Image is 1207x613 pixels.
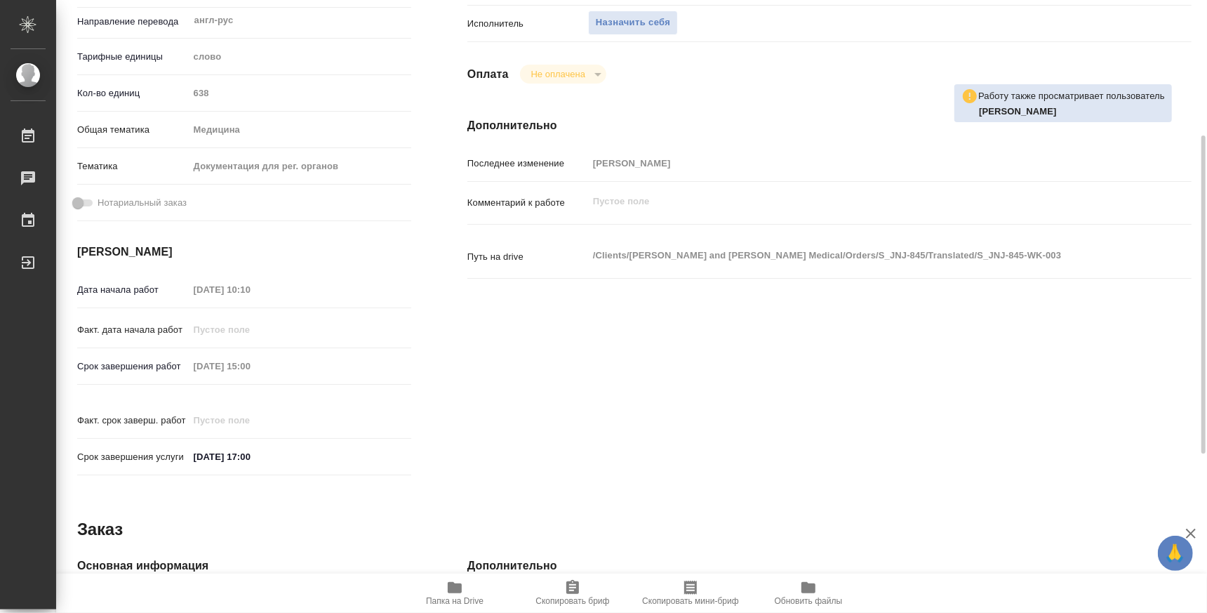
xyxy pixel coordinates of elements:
span: 🙏 [1163,539,1187,568]
p: Направление перевода [77,15,189,29]
span: Нотариальный заказ [98,196,187,210]
span: Скопировать мини-бриф [642,596,738,606]
h4: [PERSON_NAME] [77,244,411,261]
h4: Основная информация [77,558,411,574]
p: Комментарий к работе [467,196,588,210]
p: Исполнитель [467,17,588,31]
h4: Оплата [467,66,509,83]
div: Документация для рег. органов [189,154,411,178]
button: Скопировать бриф [514,574,632,613]
span: Назначить себя [596,15,670,31]
p: Факт. дата начала работ [77,323,189,337]
p: Путь на drive [467,250,588,264]
p: Кол-во единиц [77,86,189,100]
button: Скопировать мини-бриф [632,574,749,613]
span: Скопировать бриф [535,596,609,606]
button: Папка на Drive [396,574,514,613]
input: Пустое поле [189,319,312,340]
input: Пустое поле [189,356,312,376]
input: Пустое поле [189,83,411,103]
p: Срок завершения услуги [77,450,189,464]
span: Обновить файлы [775,596,843,606]
button: Назначить себя [588,11,678,35]
div: слово [189,45,411,69]
h4: Дополнительно [467,558,1192,574]
div: Не оплачена [520,65,606,84]
input: ✎ Введи что-нибудь [189,447,312,467]
p: Тематика [77,159,189,173]
p: Дата начала работ [77,283,189,297]
div: Медицина [189,118,411,142]
input: Пустое поле [588,153,1131,173]
input: Пустое поле [189,410,312,430]
textarea: /Clients/[PERSON_NAME] and [PERSON_NAME] Medical/Orders/S_JNJ-845/Translated/S_JNJ-845-WK-003 [588,244,1131,268]
p: Общая тематика [77,123,189,137]
span: Папка на Drive [426,596,484,606]
b: [PERSON_NAME] [979,106,1057,117]
p: Срок завершения работ [77,360,189,374]
input: Пустое поле [189,279,312,300]
button: Обновить файлы [749,574,867,613]
p: Сергеева Анастасия [979,105,1165,119]
h4: Дополнительно [467,117,1192,134]
button: Не оплачена [527,68,589,80]
p: Тарифные единицы [77,50,189,64]
p: Работу также просматривает пользователь [978,89,1165,103]
p: Факт. срок заверш. работ [77,414,189,428]
button: 🙏 [1158,536,1193,571]
h2: Заказ [77,518,123,541]
p: Последнее изменение [467,157,588,171]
